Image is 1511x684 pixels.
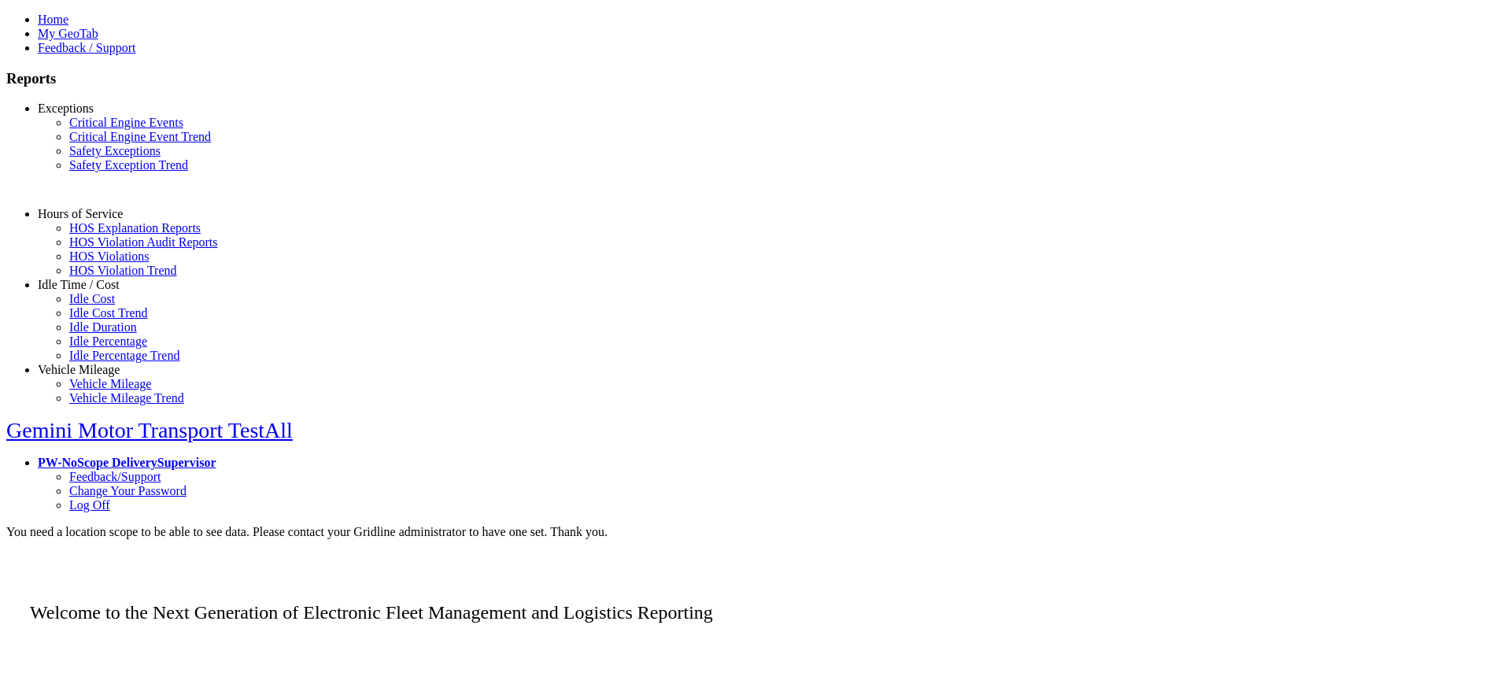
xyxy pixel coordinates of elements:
[69,264,177,277] a: HOS Violation Trend
[69,158,188,172] a: Safety Exception Trend
[69,391,184,405] a: Vehicle Mileage Trend
[69,130,211,143] a: Critical Engine Event Trend
[69,144,161,157] a: Safety Exceptions
[69,377,151,390] a: Vehicle Mileage
[38,278,120,291] a: Idle Time / Cost
[6,418,293,442] a: Gemini Motor Transport TestAll
[38,363,120,376] a: Vehicle Mileage
[69,349,179,362] a: Idle Percentage Trend
[69,498,110,512] a: Log Off
[38,41,135,54] a: Feedback / Support
[38,456,216,469] a: PW-NoScope DeliverySupervisor
[6,70,1505,87] h3: Reports
[69,250,149,263] a: HOS Violations
[6,579,1505,623] p: Welcome to the Next Generation of Electronic Fleet Management and Logistics Reporting
[69,292,115,305] a: Idle Cost
[69,221,201,235] a: HOS Explanation Reports
[38,13,68,26] a: Home
[69,335,147,348] a: Idle Percentage
[6,525,1505,539] div: You need a location scope to be able to see data. Please contact your Gridline administrator to h...
[69,484,187,497] a: Change Your Password
[38,102,94,115] a: Exceptions
[38,207,123,220] a: Hours of Service
[69,116,183,129] a: Critical Engine Events
[69,320,137,334] a: Idle Duration
[69,235,218,249] a: HOS Violation Audit Reports
[69,470,161,483] a: Feedback/Support
[69,306,148,320] a: Idle Cost Trend
[38,27,98,40] a: My GeoTab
